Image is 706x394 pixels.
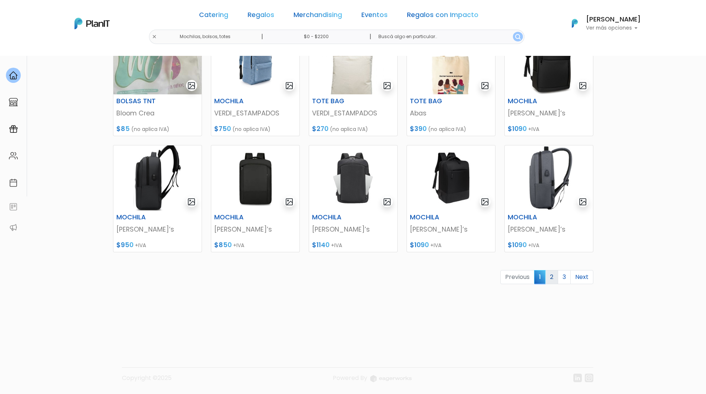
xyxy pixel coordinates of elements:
[112,97,173,105] h6: BOLSAS TNT
[116,225,199,234] p: [PERSON_NAME]’s
[372,30,524,44] input: Buscá algo en particular..
[312,240,329,249] span: $1140
[211,29,299,94] img: thumb_WhatsApp_Image_2023-11-28_at_10.28.05.jpg
[567,15,583,31] img: PlanIt Logo
[481,198,489,206] img: gallery-light
[383,81,391,90] img: gallery-light
[285,81,294,90] img: gallery-light
[573,374,582,382] img: linkedin-cc7d2dbb1a16aff8e18f147ffe980d30ddd5d9e01409788280e63c91fc390ff4.svg
[232,125,271,133] span: (no aplica IVA)
[528,242,539,249] span: +IVA
[248,12,274,21] a: Regalos
[9,223,18,232] img: partners-52edf745621dab592f3b2c58e3bca9d71375a7ef29c3b500c9f145b62cc070d4.svg
[545,270,558,284] a: 2
[430,242,441,249] span: +IVA
[131,125,169,133] span: (no aplica IVA)
[405,97,466,105] h6: TOTE BAG
[333,374,412,388] a: Powered By
[187,81,196,90] img: gallery-light
[113,29,202,94] img: thumb_WhatsApp_Image_2023-11-17_at_09.55.45.jpeg
[407,29,495,136] a: gallery-light TOTE BAG Abas $390 (no aplica IVA)
[210,97,271,105] h6: MOCHILA
[504,29,593,136] a: gallery-light MOCHILA [PERSON_NAME]’s $1090 +IVA
[211,145,299,211] img: thumb_Captura_de_pantalla_2024-03-05_103417.jpg
[369,32,371,41] p: |
[113,145,202,211] img: thumb_Captura_de_pantalla_2024-03-05_102830.jpg
[503,97,564,105] h6: MOCHILA
[309,145,397,211] img: thumb_image__copia___copia___copia___copia___copia___copia___copia___copia___copia___copia___copi...
[122,374,172,388] p: Copyright ©2025
[112,213,173,221] h6: MOCHILA
[312,225,394,234] p: [PERSON_NAME]’s
[515,34,521,40] img: search_button-432b6d5273f82d61273b3651a40e1bd1b912527efae98b1b7a1b2c0702e16a8d.svg
[333,374,367,382] span: translation missing: es.layouts.footer.powered_by
[504,145,593,252] a: gallery-light MOCHILA [PERSON_NAME]’s $1090 +IVA
[410,225,492,234] p: [PERSON_NAME]’s
[407,145,495,252] a: gallery-light MOCHILA [PERSON_NAME]’s $1090 +IVA
[308,213,368,221] h6: MOCHILA
[308,97,368,105] h6: TOTE BAG
[152,34,157,39] img: close-6986928ebcb1d6c9903e3b54e860dbc4d054630f23adef3a32610726dff6a82b.svg
[407,12,478,21] a: Regalos con Impacto
[187,198,196,206] img: gallery-light
[9,125,18,134] img: campaigns-02234683943229c281be62815700db0a1741e53638e28bf9629b52c665b00959.svg
[558,270,571,284] a: 3
[586,16,641,23] h6: [PERSON_NAME]
[330,125,368,133] span: (no aplica IVA)
[407,29,495,94] img: thumb_Captura_de_pantalla_2024-02-26_172845.jpg
[214,124,231,133] span: $750
[233,242,244,249] span: +IVA
[294,12,342,21] a: Merchandising
[211,29,300,136] a: gallery-light MOCHILA VERDI_ESTAMPADOS $750 (no aplica IVA)
[199,12,228,21] a: Catering
[585,374,593,382] img: instagram-7ba2a2629254302ec2a9470e65da5de918c9f3c9a63008f8abed3140a32961bf.svg
[508,108,590,118] p: [PERSON_NAME]’s
[410,108,492,118] p: Abas
[135,242,146,249] span: +IVA
[312,124,328,133] span: $270
[508,124,527,133] span: $1090
[410,124,427,133] span: $390
[312,108,394,118] p: VERDI_ESTAMPADOS
[586,26,641,31] p: Ver más opciones
[210,213,271,221] h6: MOCHILA
[505,145,593,211] img: thumb_image__copia___copia___copia___copia___copia___copia___copia___copia___copia___copia___copi...
[113,145,202,252] a: gallery-light MOCHILA [PERSON_NAME]’s $950 +IVA
[481,81,489,90] img: gallery-light
[534,270,546,284] span: 1
[505,29,593,94] img: thumb_Captura_de_pantalla_2024-03-04_165918.jpg
[261,32,263,41] p: |
[214,108,296,118] p: VERDI_ESTAMPADOS
[331,242,342,249] span: +IVA
[428,125,466,133] span: (no aplica IVA)
[508,225,590,234] p: [PERSON_NAME]’s
[211,145,300,252] a: gallery-light MOCHILA [PERSON_NAME]’s $850 +IVA
[370,375,412,382] img: logo_eagerworks-044938b0bf012b96b195e05891a56339191180c2d98ce7df62ca656130a436fa.svg
[562,14,641,33] button: PlanIt Logo [PERSON_NAME] Ver más opciones
[116,124,130,133] span: $85
[9,151,18,160] img: people-662611757002400ad9ed0e3c099ab2801c6687ba6c219adb57efc949bc21e19d.svg
[407,145,495,211] img: thumb_image__copia___copia___copia___copia___copia___copia___copia___copia___copia___copia___copi...
[214,240,232,249] span: $850
[113,29,202,136] a: gallery-light BOLSAS TNT Bloom Crea $85 (no aplica IVA)
[503,213,564,221] h6: MOCHILA
[309,29,398,136] a: gallery-light TOTE BAG VERDI_ESTAMPADOS $270 (no aplica IVA)
[9,98,18,107] img: marketplace-4ceaa7011d94191e9ded77b95e3339b90024bf715f7c57f8cf31f2d8c509eaba.svg
[309,145,398,252] a: gallery-light MOCHILA [PERSON_NAME]’s $1140 +IVA
[570,270,593,284] a: Next
[579,198,587,206] img: gallery-light
[579,81,587,90] img: gallery-light
[405,213,466,221] h6: MOCHILA
[528,125,539,133] span: +IVA
[9,178,18,187] img: calendar-87d922413cdce8b2cf7b7f5f62616a5cf9e4887200fb71536465627b3292af00.svg
[383,198,391,206] img: gallery-light
[410,240,429,249] span: $1090
[74,18,110,29] img: PlanIt Logo
[361,12,388,21] a: Eventos
[285,198,294,206] img: gallery-light
[9,71,18,80] img: home-e721727adea9d79c4d83392d1f703f7f8bce08238fde08b1acbfd93340b81755.svg
[116,240,133,249] span: $950
[309,29,397,94] img: thumb_WhatsApp_Image_2024-02-22_at_16.01.05.jpeg
[214,225,296,234] p: [PERSON_NAME]’s
[116,108,199,118] p: Bloom Crea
